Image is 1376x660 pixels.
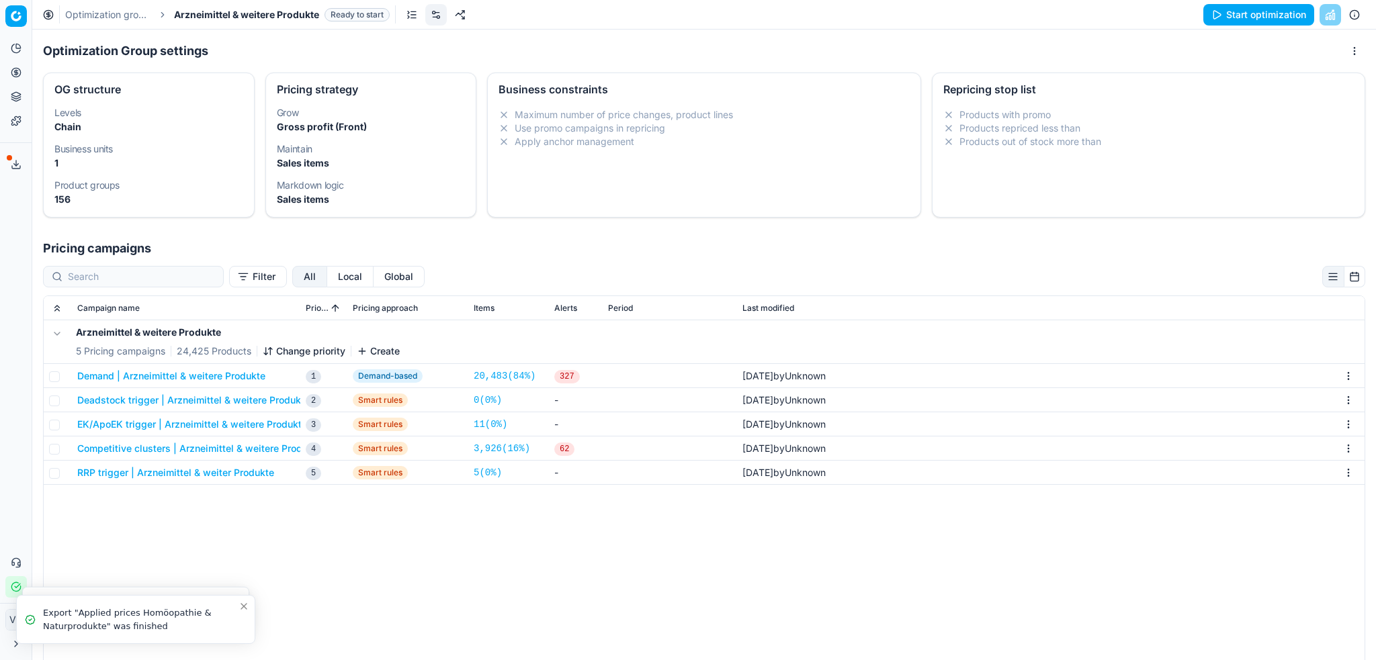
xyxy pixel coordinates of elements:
span: 2 [306,394,321,408]
dt: Maintain [277,144,466,154]
div: Pricing strategy [277,84,466,95]
div: Business constraints [499,84,909,95]
button: global [374,266,425,287]
td: - [549,388,603,412]
span: 3 [306,418,321,432]
a: 3,926(16%) [474,442,530,455]
span: Alerts [554,303,577,314]
h1: Pricing campaigns [32,239,1376,258]
button: VD [5,609,27,630]
button: Demand | Arzneimittel & weitere Produkte [77,369,265,383]
td: - [549,461,603,485]
li: Products with promo [943,108,1354,122]
button: Expand all [49,300,65,316]
strong: 1 [54,157,58,169]
span: Ready to start [325,8,390,21]
h5: Arzneimittel & weitere Produkte [76,326,400,339]
span: VD [6,610,26,630]
strong: Chain [54,121,81,132]
button: RRP trigger | Arzneimittel & weiter Produkte [77,466,274,479]
span: Arzneimittel & weitere Produkte [174,8,319,21]
div: by Unknown [742,466,826,479]
span: Demand-based [353,369,423,383]
div: by Unknown [742,393,826,407]
iframe: Intercom live chat [1320,614,1352,647]
button: Start optimization [1203,4,1314,26]
button: Create [357,344,400,358]
li: Products out of stock more than [943,135,1354,148]
dt: Grow [277,108,466,117]
span: Arzneimittel & weitere ProdukteReady to start [174,8,390,21]
button: Sorted by Priority ascending [329,301,342,315]
div: by Unknown [742,418,826,431]
a: 11(0%) [474,418,507,431]
span: [DATE] [742,370,773,381]
li: Apply anchor management [499,135,909,148]
div: Repricing stop list [943,84,1354,95]
div: by Unknown [742,369,826,383]
button: Close toast [236,598,252,614]
span: 62 [554,442,574,456]
a: 0(0%) [474,393,502,407]
dt: Product groups [54,181,243,190]
h1: Optimization Group settings [43,42,208,60]
span: Period [608,303,633,314]
button: Deadstock trigger | Arzneimittel & weitere Produkte [77,393,310,407]
span: Last modified [742,303,794,314]
span: Smart rules [353,442,408,455]
span: Priority [306,303,329,314]
strong: 156 [54,193,71,205]
li: Products repriced less than [943,122,1354,135]
strong: Gross profit (Front) [277,121,367,132]
strong: Sales items [277,193,329,205]
button: Competitive clusters | Arzneimittel & weitere Produkte [77,442,322,455]
li: Use promo campaigns in repricing [499,122,909,135]
span: Smart rules [353,418,408,431]
span: Smart rules [353,466,408,479]
span: Pricing approach [353,303,418,314]
span: [DATE] [742,442,773,454]
span: Campaign name [77,303,140,314]
nav: breadcrumb [65,8,390,21]
span: [DATE] [742,394,773,406]
span: 4 [306,442,321,456]
button: Filter [229,266,287,287]
span: 327 [554,370,580,383]
input: Search [68,270,215,283]
li: Maximum number of price changes, product lines [499,108,909,122]
span: [DATE] [742,467,773,478]
button: all [292,266,327,287]
div: OG structure [54,84,243,95]
span: 5 Pricing campaigns [76,344,165,358]
td: - [549,412,603,436]
span: 24,425 Products [177,344,251,358]
div: Export "Applied prices Homöopathie & Naturprodukte" was finished [43,606,239,632]
strong: Sales items [277,157,329,169]
a: 5(0%) [474,466,502,479]
span: 5 [306,467,321,480]
span: 1 [306,370,321,383]
dt: Markdown logic [277,181,466,190]
span: Smart rules [353,393,408,407]
a: 20,483(84%) [474,369,535,383]
button: Change priority [263,344,345,358]
span: Items [474,303,494,314]
dt: Business units [54,144,243,154]
div: by Unknown [742,442,826,455]
span: [DATE] [742,418,773,430]
button: local [327,266,374,287]
button: EK/ApoEK trigger | Arzneimittel & weitere Produkte [77,418,307,431]
a: Optimization groups [65,8,151,21]
dt: Levels [54,108,243,117]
